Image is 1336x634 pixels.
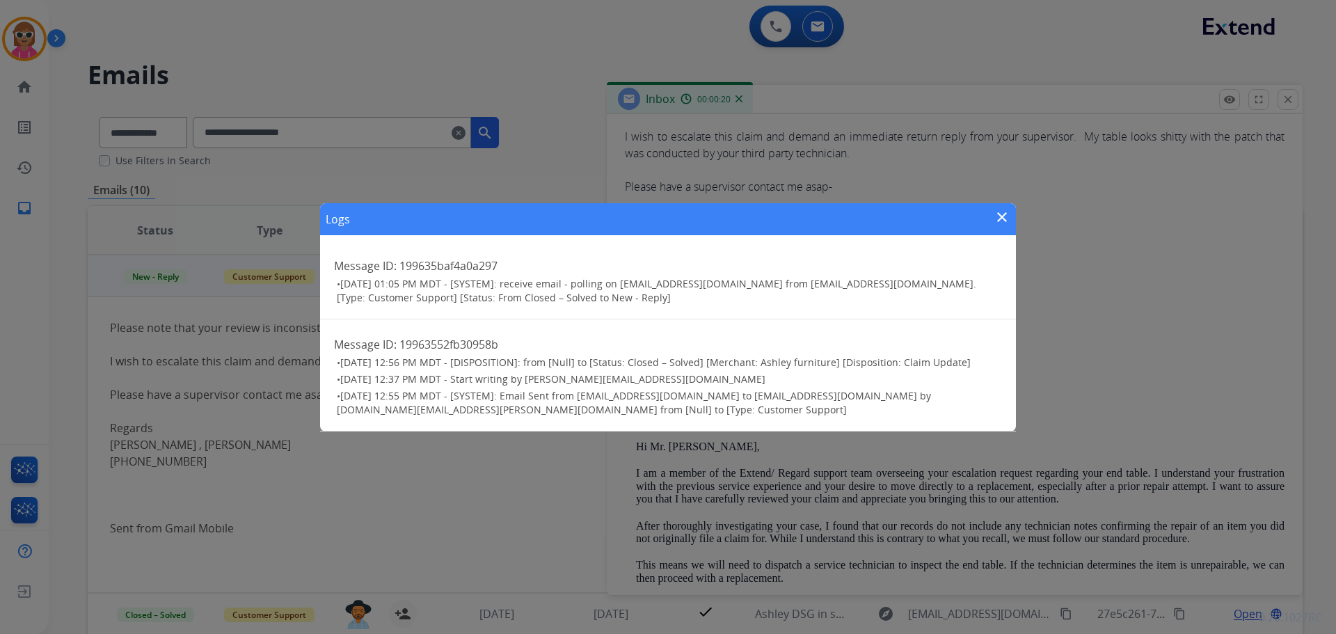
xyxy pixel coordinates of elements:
[337,356,1002,370] h3: •
[399,258,498,274] span: 199635baf4a0a297
[994,209,1010,225] mat-icon: close
[399,337,498,352] span: 19963552fb30958b
[334,258,397,274] span: Message ID:
[337,372,1002,386] h3: •
[326,211,350,228] h1: Logs
[340,356,971,369] span: [DATE] 12:56 PM MDT - [DISPOSITION]: from [Null] to [Status: Closed – Solved] [Merchant: Ashley f...
[337,389,1002,417] h3: •
[337,277,1002,305] h3: •
[340,372,765,386] span: [DATE] 12:37 PM MDT - Start writing by [PERSON_NAME][EMAIL_ADDRESS][DOMAIN_NAME]
[334,337,397,352] span: Message ID:
[337,389,931,416] span: [DATE] 12:55 PM MDT - [SYSTEM]: Email Sent from [EMAIL_ADDRESS][DOMAIN_NAME] to [EMAIL_ADDRESS][D...
[1259,609,1322,626] p: 0.20.1027RC
[337,277,976,304] span: [DATE] 01:05 PM MDT - [SYSTEM]: receive email - polling on [EMAIL_ADDRESS][DOMAIN_NAME] from [EMA...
